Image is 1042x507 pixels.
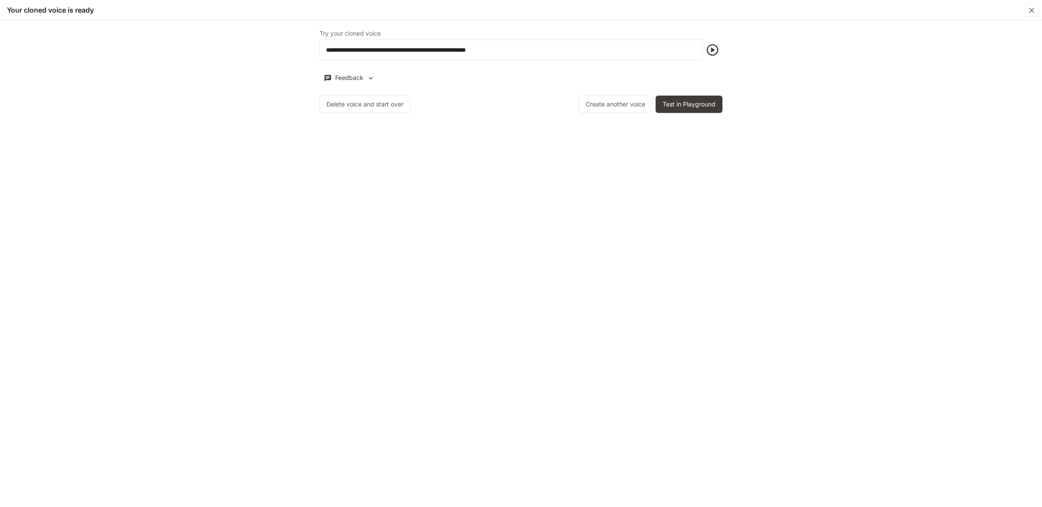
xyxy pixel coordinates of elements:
button: Delete voice and start over [320,96,410,113]
h5: Your cloned voice is ready [7,5,94,15]
button: Create another voice [579,96,652,113]
button: Test in Playground [656,96,722,113]
button: Feedback [320,71,379,85]
p: Try your cloned voice [320,30,381,36]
